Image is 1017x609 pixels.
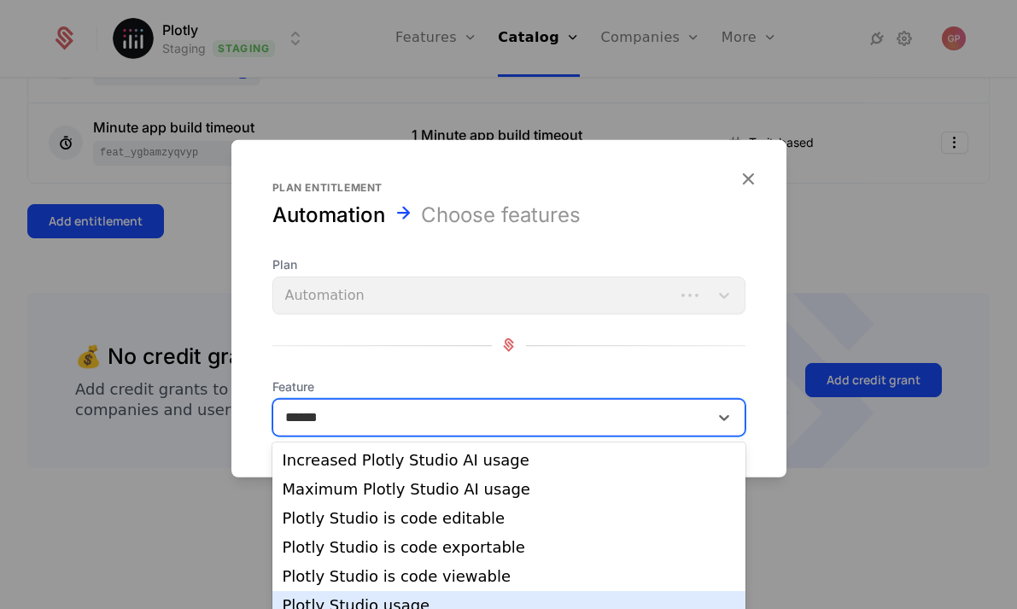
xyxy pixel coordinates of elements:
[283,453,735,468] div: Increased Plotly Studio AI usage
[283,569,735,584] div: Plotly Studio is code viewable
[272,255,745,272] span: Plan
[272,180,745,194] div: Plan entitlement
[283,540,735,555] div: Plotly Studio is code exportable
[272,378,745,395] span: Feature
[283,511,735,526] div: Plotly Studio is code editable
[421,201,581,228] div: Choose features
[272,201,385,228] div: Automation
[283,482,735,497] div: Maximum Plotly Studio AI usage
